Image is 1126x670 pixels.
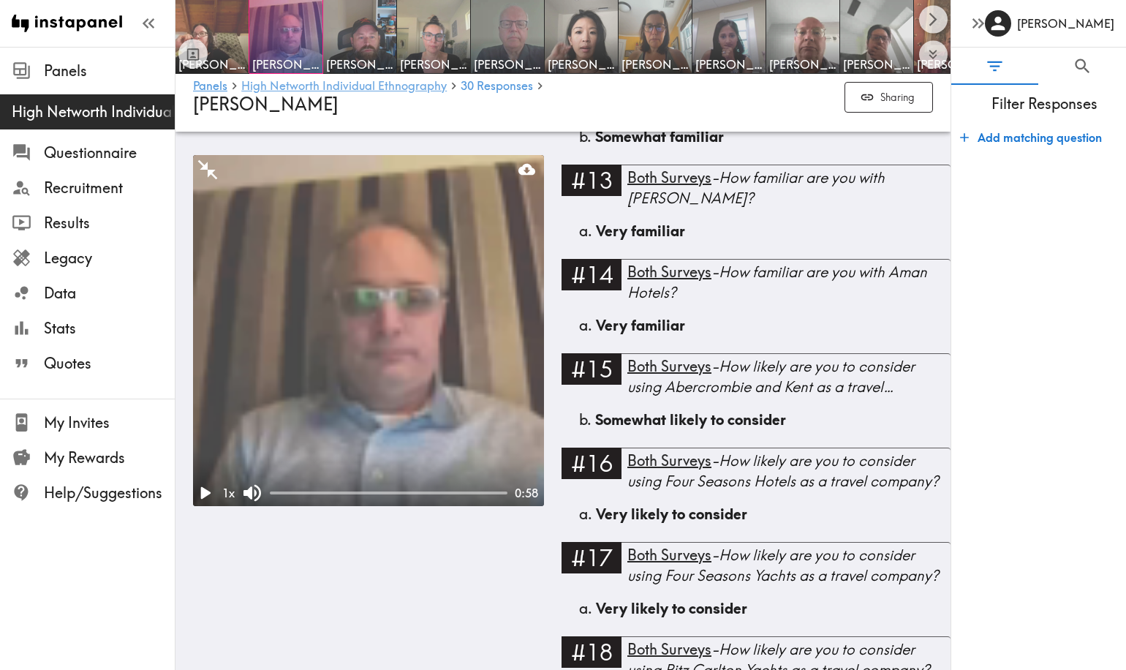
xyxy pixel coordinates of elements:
[951,48,1039,85] button: Filter Responses
[843,56,910,72] span: [PERSON_NAME]
[562,353,621,384] div: #15
[252,56,320,72] span: [PERSON_NAME]
[562,353,951,410] a: #15Both Surveys-How likely are you to consider using Abercrombie and Kent as a travel company?
[627,356,951,397] div: - How likely are you to consider using Abercrombie and Kent as a travel company?
[596,505,747,523] span: Very likely to consider
[507,485,544,501] div: 0:58
[44,353,175,374] span: Quotes
[44,178,175,198] span: Recruitment
[400,56,467,72] span: [PERSON_NAME]
[326,56,393,72] span: [PERSON_NAME]
[562,542,621,573] div: #17
[963,94,1126,114] span: Filter Responses
[12,102,175,122] span: High Networth Individual Ethnography
[695,56,763,72] span: [PERSON_NAME]
[562,259,951,315] a: #14Both Surveys-How familiar are you with Aman Hotels?
[627,451,951,492] div: - How likely are you to consider using Four Seasons Hotels as a travel company?
[579,221,933,241] div: a.
[44,318,175,339] span: Stats
[44,143,175,163] span: Questionnaire
[44,413,175,433] span: My Invites
[769,56,836,72] span: [PERSON_NAME]
[579,127,933,147] div: b.
[461,80,533,94] a: 30 Responses
[627,357,711,375] span: Both Surveys
[621,56,689,72] span: [PERSON_NAME]
[44,61,175,81] span: Panels
[193,93,339,115] span: [PERSON_NAME]
[919,40,948,69] button: Expand to show all items
[627,546,711,564] span: Both Surveys
[595,410,786,429] span: Somewhat likely to consider
[216,482,241,504] div: 1 x
[596,222,685,240] span: Very familiar
[579,315,933,336] div: a.
[596,316,685,334] span: Very familiar
[44,213,175,233] span: Results
[193,155,544,506] figure: MinimizePlay1xMute0:58
[461,80,533,91] span: 30 Responses
[627,545,951,586] div: - How likely are you to consider using Four Seasons Yachts as a travel company?
[917,56,984,72] span: [PERSON_NAME]
[562,448,621,478] div: #16
[44,248,175,268] span: Legacy
[562,259,621,290] div: #14
[627,451,711,470] span: Both Surveys
[627,167,951,208] div: - How familiar are you with [PERSON_NAME]?
[548,56,615,72] span: [PERSON_NAME]
[627,263,711,281] span: Both Surveys
[562,636,621,667] div: #18
[627,640,711,658] span: Both Surveys
[595,127,724,146] span: Somewhat familiar
[562,448,951,504] a: #16Both Surveys-How likely are you to consider using Four Seasons Hotels as a travel company?
[579,410,933,430] div: b.
[196,158,219,181] button: Minimize
[178,39,208,69] button: Toggle between responses and questions
[562,165,621,195] div: #13
[579,504,933,524] div: a.
[954,123,1108,152] button: Add matching question
[193,80,227,94] a: Panels
[44,283,175,304] span: Data
[241,80,447,94] a: High Networth Individual Ethnography
[1073,56,1092,76] span: Search
[193,481,216,505] button: Play
[844,82,933,113] button: Sharing
[562,542,951,598] a: #17Both Surveys-How likely are you to consider using Four Seasons Yachts as a travel company?
[178,56,246,72] span: [PERSON_NAME]
[596,599,747,617] span: Very likely to consider
[919,5,948,34] button: Scroll right
[579,598,933,619] div: a.
[627,168,711,187] span: Both Surveys
[44,483,175,503] span: Help/Suggestions
[1017,15,1114,31] h6: [PERSON_NAME]
[562,165,951,221] a: #13Both Surveys-How familiar are you with [PERSON_NAME]?
[474,56,541,72] span: [PERSON_NAME]
[627,262,951,303] div: - How familiar are you with Aman Hotels?
[241,481,264,505] button: Mute
[44,448,175,468] span: My Rewards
